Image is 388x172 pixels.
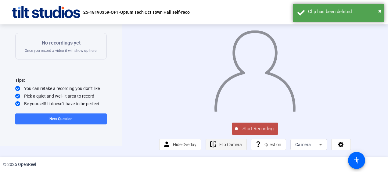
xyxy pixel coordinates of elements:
[308,8,380,15] div: Clip has been deleted
[49,117,73,121] span: Next Question
[15,85,107,91] div: You can retake a recording you don’t like
[378,7,382,15] span: ×
[264,142,281,147] span: Question
[3,161,36,168] div: © 2025 OpenReel
[15,101,107,107] div: Be yourself! It doesn’t have to be perfect
[378,6,382,16] button: Close
[83,9,190,16] p: 25-18190359-OPT-Optum Tech Oct Town Hall self-reco
[15,113,107,124] button: Next Question
[206,139,247,150] button: Flip Camera
[295,142,311,147] span: Camera
[25,39,97,47] p: No recordings yet
[214,25,296,111] img: overlay
[254,141,262,148] mat-icon: question_mark
[163,141,171,148] mat-icon: person
[12,6,80,18] img: OpenReel logo
[209,141,217,148] mat-icon: flip
[25,39,97,53] div: Once you record a video it will show up here.
[232,123,278,135] button: Start Recording
[173,142,196,147] span: Hide Overlay
[15,93,107,99] div: Pick a quiet and well-lit area to record
[15,77,107,84] div: Tips:
[159,139,201,150] button: Hide Overlay
[251,139,286,150] button: Question
[219,142,242,147] span: Flip Camera
[353,157,360,164] mat-icon: accessibility
[238,125,278,132] span: Start Recording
